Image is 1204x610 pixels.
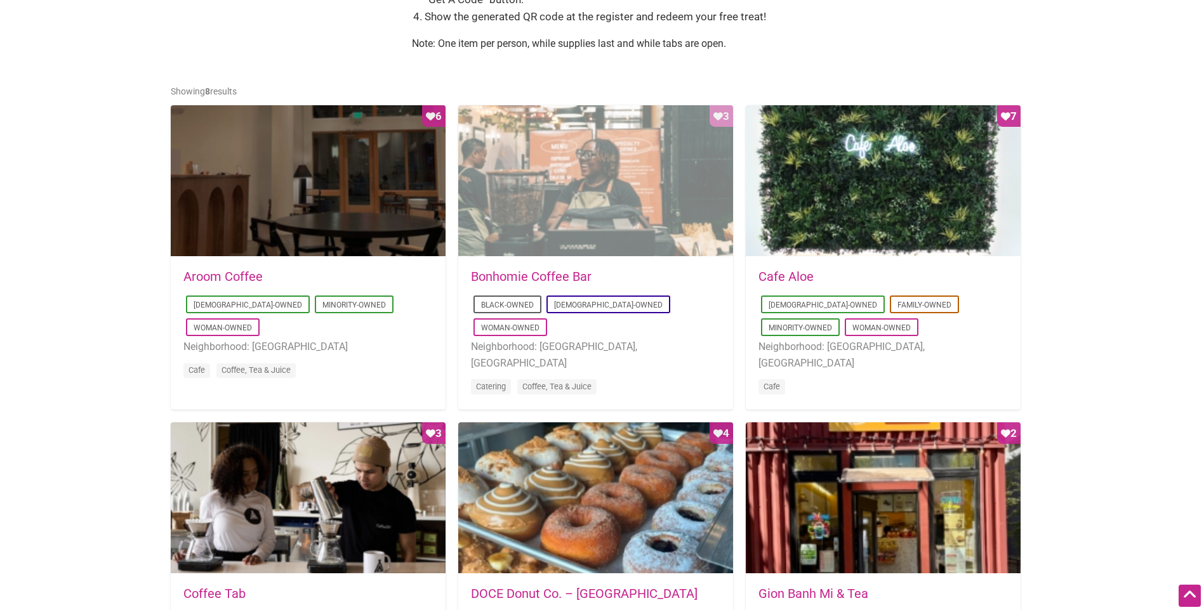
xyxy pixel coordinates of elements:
[476,382,506,391] a: Catering
[471,339,720,371] li: Neighborhood: [GEOGRAPHIC_DATA], [GEOGRAPHIC_DATA]
[897,301,951,309] a: Family-Owned
[554,301,663,309] a: [DEMOGRAPHIC_DATA]-Owned
[769,323,832,332] a: Minority-Owned
[471,586,698,601] a: DOCE Donut Co. – [GEOGRAPHIC_DATA]
[769,301,877,309] a: [DEMOGRAPHIC_DATA]-Owned
[758,586,868,601] a: Gion Banh Mi & Tea
[1179,585,1201,607] div: Scroll Back to Top
[183,269,263,284] a: Aroom Coffee
[322,301,386,309] a: Minority-Owned
[194,301,302,309] a: [DEMOGRAPHIC_DATA]-Owned
[481,323,539,332] a: Woman-Owned
[222,365,291,375] a: Coffee, Tea & Juice
[481,301,534,309] a: Black-Owned
[471,269,592,284] a: Bonhomie Coffee Bar
[412,36,793,52] p: Note: One item per person, while supplies last and while tabs are open.
[171,86,237,96] span: Showing results
[425,8,793,25] li: Show the generated QR code at the register and redeem your free treat!
[758,339,1008,371] li: Neighborhood: [GEOGRAPHIC_DATA], [GEOGRAPHIC_DATA]
[758,269,814,284] a: Cafe Aloe
[522,382,592,391] a: Coffee, Tea & Juice
[852,323,911,332] a: Woman-Owned
[189,365,205,375] a: Cafe
[764,382,780,391] a: Cafe
[205,86,210,96] b: 8
[183,339,433,355] li: Neighborhood: [GEOGRAPHIC_DATA]
[194,323,252,332] a: Woman-Owned
[183,586,246,601] a: Coffee Tab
